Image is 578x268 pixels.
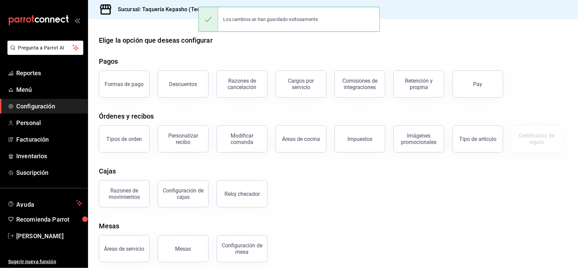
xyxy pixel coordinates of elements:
[452,70,503,98] button: Pay
[339,78,381,90] div: Comisiones de integraciones
[107,136,142,142] div: Tipos de orden
[398,132,440,145] div: Imágenes promocionales
[169,81,197,87] div: Descuentos
[99,180,150,207] button: Razones de movimientos
[276,125,326,152] button: Áreas de cocina
[16,135,82,144] span: Facturación
[99,235,150,262] button: Áreas de servicio
[473,81,483,87] div: Pay
[99,125,150,152] button: Tipos de orden
[99,56,118,66] div: Pagos
[16,68,82,78] span: Reportes
[158,125,209,152] button: Personalizar recibo
[158,70,209,98] button: Descuentos
[162,187,204,200] div: Configuración de cajas
[217,70,267,98] button: Razones de cancelación
[16,215,82,224] span: Recomienda Parrot
[99,166,116,176] div: Cajas
[393,70,444,98] button: Retención y propina
[74,18,80,23] button: open_drawer_menu
[459,136,496,142] div: Tipo de artículo
[175,246,191,252] div: Mesas
[516,132,558,145] div: Certificados de regalo
[335,70,385,98] button: Comisiones de integraciones
[112,5,202,14] h3: Sucursal: Taquería Kepasho (Tec)
[398,78,440,90] div: Retención y propina
[217,235,267,262] button: Configuración de mesa
[335,125,385,152] button: Impuestos
[99,70,150,98] button: Formas de pago
[16,118,82,127] span: Personal
[5,49,83,56] a: Pregunta a Parrot AI
[221,132,263,145] div: Modificar comanda
[105,81,144,87] div: Formas de pago
[99,111,154,121] div: Órdenes y recibos
[282,136,320,142] div: Áreas de cocina
[280,78,322,90] div: Cargos por servicio
[16,231,82,241] span: [PERSON_NAME]
[16,151,82,161] span: Inventarios
[16,85,82,94] span: Menú
[218,12,325,27] div: Los cambios se han guardado exitosamente.
[16,199,73,207] span: Ayuda
[7,41,83,55] button: Pregunta a Parrot AI
[99,35,213,45] div: Elige la opción que deseas configurar
[393,125,444,152] button: Imágenes promocionales
[104,246,145,252] div: Áreas de servicio
[158,235,209,262] button: Mesas
[16,102,82,111] span: Configuración
[16,168,82,177] span: Suscripción
[162,132,204,145] div: Personalizar recibo
[158,180,209,207] button: Configuración de cajas
[18,44,73,51] span: Pregunta a Parrot AI
[221,78,263,90] div: Razones de cancelación
[347,136,372,142] div: Impuestos
[224,191,260,197] div: Reloj checador
[217,125,267,152] button: Modificar comanda
[221,242,263,255] div: Configuración de mesa
[103,187,145,200] div: Razones de movimientos
[8,258,82,265] span: Sugerir nueva función
[511,125,562,152] button: Certificados de regalo
[452,125,503,152] button: Tipo de artículo
[217,180,267,207] button: Reloj checador
[276,70,326,98] button: Cargos por servicio
[99,221,120,231] div: Mesas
